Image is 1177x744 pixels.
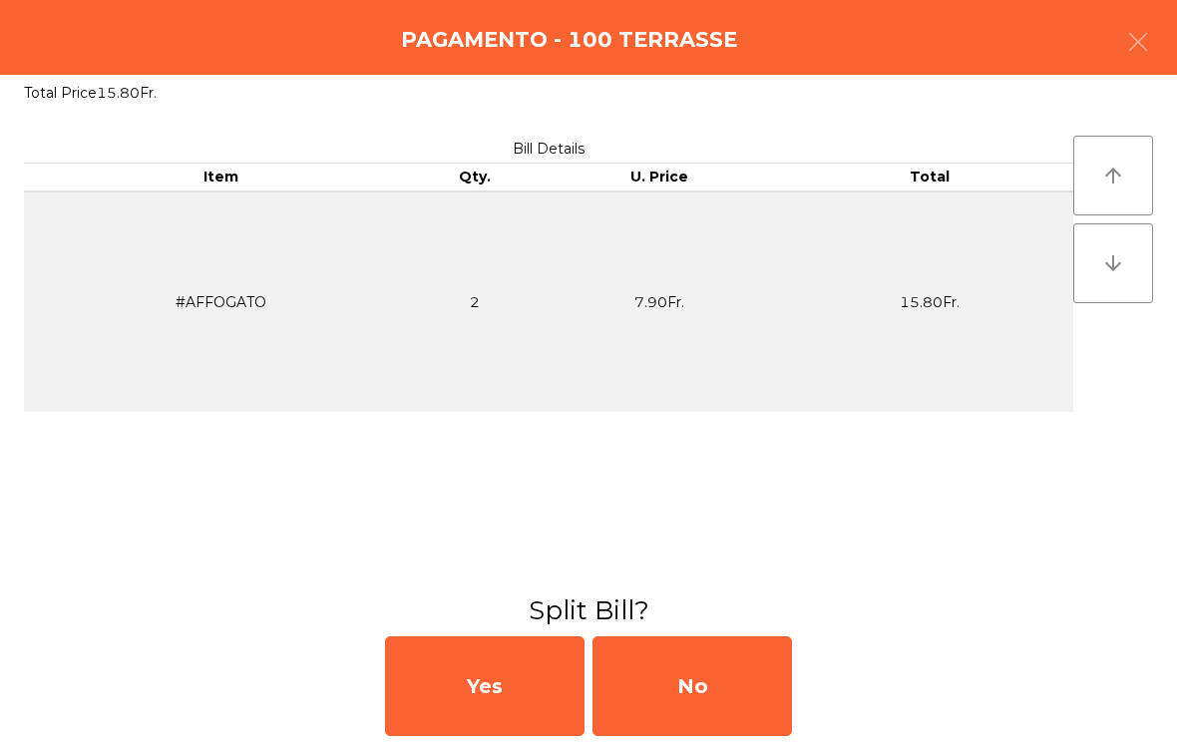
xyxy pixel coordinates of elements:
div: No [592,636,792,736]
div: Yes [385,636,585,736]
th: U. Price [534,164,787,191]
td: 7.90Fr. [534,191,787,412]
th: Total [786,164,1073,191]
button: arrow_upward [1073,136,1153,215]
span: Total Price [24,84,97,102]
span: Bill Details [513,140,585,158]
span: 15.80Fr. [97,84,157,102]
i: arrow_downward [1101,251,1125,275]
button: arrow_downward [1073,223,1153,303]
td: 2 [417,191,534,412]
th: Qty. [417,164,534,191]
td: #AFFOGATO [24,191,417,412]
th: Item [24,164,417,191]
i: arrow_upward [1101,164,1125,187]
h3: Split Bill? [15,592,1162,628]
td: 15.80Fr. [786,191,1073,412]
h4: Pagamento - 100 TERRASSE [401,25,737,55]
